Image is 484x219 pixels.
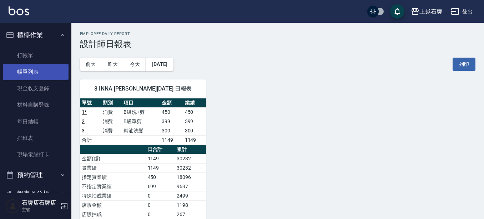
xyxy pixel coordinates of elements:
th: 類別 [101,98,122,108]
th: 單號 [80,98,101,108]
td: 實業績 [80,163,146,172]
td: 267 [175,210,206,219]
td: 精油洗髮 [122,126,160,135]
button: 前天 [80,58,102,71]
button: [DATE] [146,58,173,71]
td: 不指定實業績 [80,182,146,191]
h2: Employee Daily Report [80,31,475,36]
td: 1149 [146,154,175,163]
td: 0 [146,210,175,219]
td: 合計 [80,135,101,145]
button: save [390,4,404,19]
td: 450 [183,107,206,117]
button: 列印 [453,58,475,71]
div: 上越石牌 [419,7,442,16]
img: Logo [9,6,29,15]
td: B級單剪 [122,117,160,126]
button: 報表及分析 [3,184,69,203]
table: a dense table [80,98,206,145]
a: 帳單列表 [3,64,69,80]
td: 店販金額 [80,200,146,210]
td: 0 [146,200,175,210]
td: 450 [160,107,183,117]
td: 30232 [175,163,206,172]
td: 18096 [175,172,206,182]
td: 消費 [101,117,122,126]
td: 店販抽成 [80,210,146,219]
td: 1149 [183,135,206,145]
a: 打帳單 [3,47,69,64]
th: 累計 [175,145,206,154]
td: 特殊抽成業績 [80,191,146,200]
td: 消費 [101,126,122,135]
button: 預約管理 [3,166,69,184]
th: 業績 [183,98,206,108]
td: 300 [160,126,183,135]
button: 今天 [124,58,146,71]
span: 8 INNA [PERSON_NAME][DATE] 日報表 [89,85,197,92]
img: Person [6,199,20,213]
td: 指定實業績 [80,172,146,182]
a: 3 [82,128,85,133]
td: 450 [146,172,175,182]
td: 2499 [175,191,206,200]
td: B級洗+剪 [122,107,160,117]
h5: 石牌店石牌店 [22,199,58,206]
td: 699 [146,182,175,191]
a: 2 [82,118,85,124]
th: 日合計 [146,145,175,154]
th: 金額 [160,98,183,108]
button: 上越石牌 [408,4,445,19]
td: 399 [160,117,183,126]
td: 1149 [146,163,175,172]
td: 0 [146,191,175,200]
td: 399 [183,117,206,126]
a: 現金收支登錄 [3,80,69,97]
button: 昨天 [102,58,124,71]
td: 1198 [175,200,206,210]
td: 9637 [175,182,206,191]
a: 每日結帳 [3,113,69,130]
th: 項目 [122,98,160,108]
p: 主管 [22,206,58,213]
a: 排班表 [3,130,69,146]
td: 金額(虛) [80,154,146,163]
h3: 設計師日報表 [80,39,475,49]
td: 1149 [160,135,183,145]
a: 現場電腦打卡 [3,146,69,163]
a: 材料自購登錄 [3,97,69,113]
button: 登出 [448,5,475,18]
button: 櫃檯作業 [3,26,69,44]
td: 300 [183,126,206,135]
td: 消費 [101,107,122,117]
td: 30232 [175,154,206,163]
